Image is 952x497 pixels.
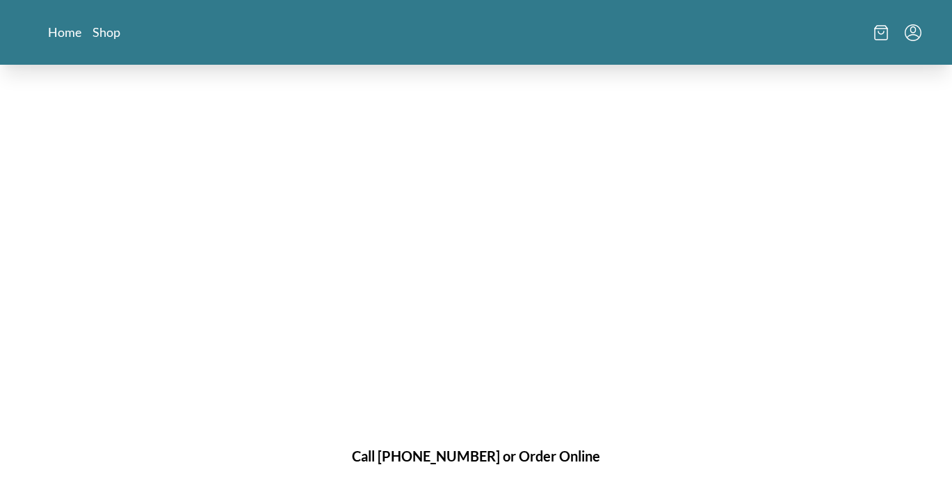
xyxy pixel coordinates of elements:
a: Shop [92,24,120,40]
img: logo [435,11,518,49]
button: Menu [905,24,921,41]
h1: Call [PHONE_NUMBER] or Order Online [65,445,888,466]
a: Home [48,24,81,40]
a: Logo [435,11,518,54]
